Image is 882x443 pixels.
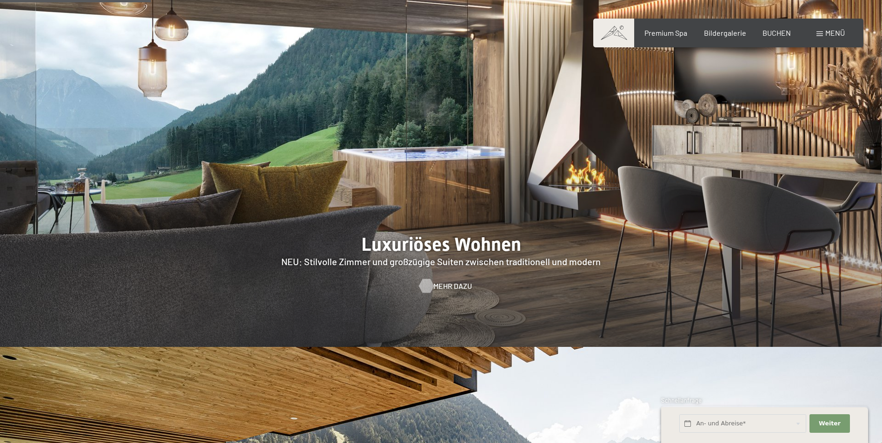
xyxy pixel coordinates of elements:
[825,28,845,37] span: Menü
[763,28,791,37] a: BUCHEN
[644,28,687,37] a: Premium Spa
[819,419,841,428] span: Weiter
[433,281,472,291] span: Mehr dazu
[704,28,746,37] a: Bildergalerie
[661,397,702,404] span: Schnellanfrage
[419,281,463,291] a: Mehr dazu
[809,414,849,433] button: Weiter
